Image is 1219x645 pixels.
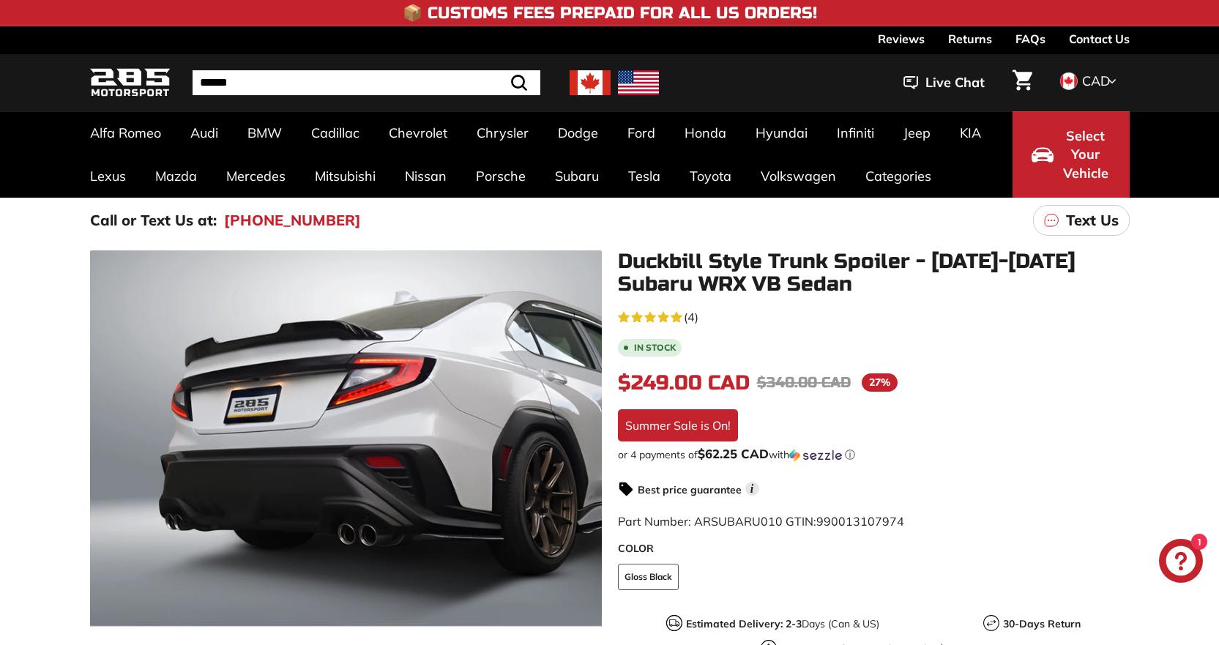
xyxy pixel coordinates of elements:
[614,154,675,198] a: Tesla
[618,447,1130,462] div: or 4 payments of with
[212,154,300,198] a: Mercedes
[889,111,945,154] a: Jeep
[1061,127,1111,183] span: Select Your Vehicle
[618,409,738,441] div: Summer Sale is On!
[675,154,746,198] a: Toyota
[1015,26,1045,51] a: FAQs
[851,154,946,198] a: Categories
[1069,26,1130,51] a: Contact Us
[634,343,676,352] b: In stock
[816,514,904,529] span: 990013107974
[75,111,176,154] a: Alfa Romeo
[618,307,1130,326] a: 5.0 rating (4 votes)
[618,541,1130,556] label: COLOR
[884,64,1004,101] button: Live Chat
[618,250,1130,296] h1: Duckbill Style Trunk Spoiler - [DATE]-[DATE] Subaru WRX VB Sedan
[403,4,817,22] h4: 📦 Customs Fees Prepaid for All US Orders!
[543,111,613,154] a: Dodge
[686,617,802,630] strong: Estimated Delivery: 2-3
[745,482,759,496] span: i
[618,514,904,529] span: Part Number: ARSUBARU010 GTIN:
[1155,539,1207,586] inbox-online-store-chat: Shopify online store chat
[461,154,540,198] a: Porsche
[862,373,898,392] span: 27%
[300,154,390,198] a: Mitsubishi
[684,308,698,326] span: (4)
[925,73,985,92] span: Live Chat
[540,154,614,198] a: Subaru
[638,483,742,496] strong: Best price guarantee
[1082,72,1110,89] span: CAD
[1004,58,1041,108] a: Cart
[224,209,361,231] a: [PHONE_NUMBER]
[789,449,842,462] img: Sezzle
[746,154,851,198] a: Volkswagen
[948,26,992,51] a: Returns
[141,154,212,198] a: Mazda
[176,111,233,154] a: Audi
[1013,111,1130,198] button: Select Your Vehicle
[90,209,217,231] p: Call or Text Us at:
[1066,209,1119,231] p: Text Us
[822,111,889,154] a: Infiniti
[193,70,540,95] input: Search
[670,111,741,154] a: Honda
[374,111,462,154] a: Chevrolet
[1003,617,1081,630] strong: 30-Days Return
[390,154,461,198] a: Nissan
[613,111,670,154] a: Ford
[233,111,297,154] a: BMW
[618,370,750,395] span: $249.00 CAD
[462,111,543,154] a: Chrysler
[1033,205,1130,236] a: Text Us
[297,111,374,154] a: Cadillac
[686,616,879,632] p: Days (Can & US)
[698,446,769,461] span: $62.25 CAD
[618,447,1130,462] div: or 4 payments of$62.25 CADwithSezzle Click to learn more about Sezzle
[75,154,141,198] a: Lexus
[90,66,171,100] img: Logo_285_Motorsport_areodynamics_components
[878,26,925,51] a: Reviews
[741,111,822,154] a: Hyundai
[757,373,851,392] span: $340.00 CAD
[945,111,996,154] a: KIA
